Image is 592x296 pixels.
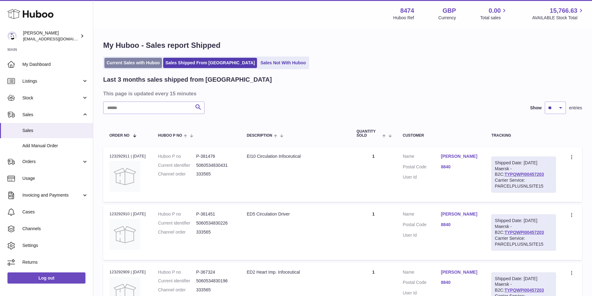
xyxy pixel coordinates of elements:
[196,287,234,293] dd: 333565
[403,153,441,161] dt: Name
[504,288,544,293] a: TYPQWPI00457203
[403,164,441,171] dt: Postal Code
[403,222,441,229] dt: Postal Code
[247,153,344,159] div: EI10 Circulation Infoceutical
[403,269,441,277] dt: Name
[441,280,479,285] a: 8840
[495,177,553,189] div: Carrier Service: PARCELPLUSNLSITE15
[196,269,234,275] dd: P-367324
[403,134,479,138] div: Customer
[158,220,196,226] dt: Current identifier
[109,161,140,192] img: no-photo.jpg
[158,287,196,293] dt: Channel order
[441,211,479,217] a: [PERSON_NAME]
[22,175,88,181] span: Usage
[504,172,544,177] a: TYPQWPI00457203
[22,159,82,165] span: Orders
[103,90,581,97] h3: This page is updated every 15 minutes
[350,205,397,260] td: 1
[22,143,88,149] span: Add Manual Order
[247,269,344,275] div: ED2 Heart Imp. Infoceutical
[480,7,508,21] a: 0.00 Total sales
[569,105,582,111] span: entries
[350,147,397,202] td: 1
[247,211,344,217] div: ED5 Circulation Driver
[196,229,234,235] dd: 333565
[109,211,146,217] div: 123292910 | [DATE]
[22,95,82,101] span: Stock
[22,78,82,84] span: Listings
[23,36,91,41] span: [EMAIL_ADDRESS][DOMAIN_NAME]
[158,229,196,235] dt: Channel order
[532,7,585,21] a: 15,766.63 AVAILABLE Stock Total
[103,75,272,84] h2: Last 3 months sales shipped from [GEOGRAPHIC_DATA]
[491,214,556,250] div: Maersk - B2C:
[403,290,441,296] dt: User Id
[158,171,196,177] dt: Channel order
[22,243,88,248] span: Settings
[22,209,88,215] span: Cases
[158,153,196,159] dt: Huboo P no
[7,31,17,41] img: orders@neshealth.com
[158,162,196,168] dt: Current identifier
[22,61,88,67] span: My Dashboard
[403,174,441,180] dt: User Id
[103,40,582,50] h1: My Huboo - Sales report Shipped
[258,58,308,68] a: Sales Not With Huboo
[196,171,234,177] dd: 333565
[22,128,88,134] span: Sales
[441,164,479,170] a: 8840
[158,134,182,138] span: Huboo P no
[158,269,196,275] dt: Huboo P no
[403,280,441,287] dt: Postal Code
[438,15,456,21] div: Currency
[22,112,82,118] span: Sales
[491,157,556,193] div: Maersk - B2C:
[403,232,441,238] dt: User Id
[22,192,82,198] span: Invoicing and Payments
[530,105,542,111] label: Show
[109,269,146,275] div: 123292909 | [DATE]
[196,211,234,217] dd: P-381451
[196,153,234,159] dd: P-381476
[495,276,553,282] div: Shipped Date: [DATE]
[158,278,196,284] dt: Current identifier
[489,7,501,15] span: 0.00
[532,15,585,21] span: AVAILABLE Stock Total
[104,58,162,68] a: Current Sales with Huboo
[443,7,456,15] strong: GBP
[495,160,553,166] div: Shipped Date: [DATE]
[441,222,479,228] a: 8840
[22,259,88,265] span: Returns
[109,153,146,159] div: 123292911 | [DATE]
[393,15,414,21] div: Huboo Ref
[109,219,140,250] img: no-photo.jpg
[158,211,196,217] dt: Huboo P no
[163,58,257,68] a: Sales Shipped From [GEOGRAPHIC_DATA]
[495,235,553,247] div: Carrier Service: PARCELPLUSNLSITE15
[7,272,85,284] a: Log out
[196,220,234,226] dd: 5060534830226
[403,211,441,219] dt: Name
[22,226,88,232] span: Channels
[23,30,79,42] div: [PERSON_NAME]
[504,230,544,235] a: TYPQWPI00457203
[441,153,479,159] a: [PERSON_NAME]
[480,15,508,21] span: Total sales
[109,134,130,138] span: Order No
[550,7,577,15] span: 15,766.63
[400,7,414,15] strong: 8474
[441,269,479,275] a: [PERSON_NAME]
[247,134,272,138] span: Description
[196,162,234,168] dd: 5060534830431
[196,278,234,284] dd: 5060534830196
[495,218,553,224] div: Shipped Date: [DATE]
[491,134,556,138] div: Tracking
[356,130,380,138] span: Quantity Sold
